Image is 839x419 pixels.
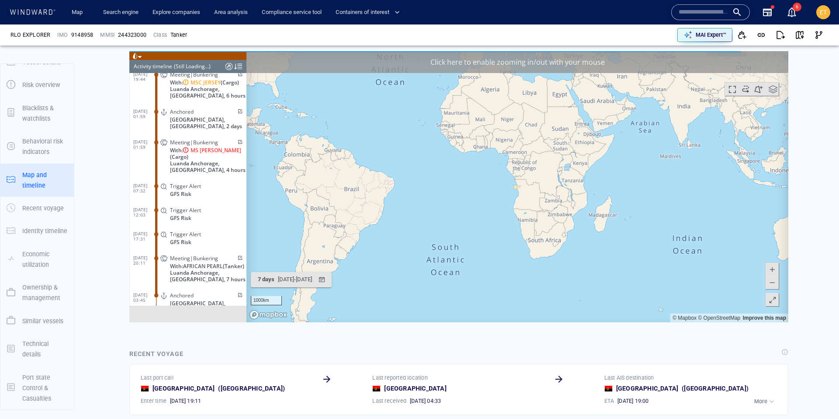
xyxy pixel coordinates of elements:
a: Similar vessels [0,316,74,325]
dl: [DATE] 20:11Meeting|BunkeringWith:AFRICAN PEARL(Tanker)Luanda Anchorage, [GEOGRAPHIC_DATA], 7 hours [4,198,117,235]
span: [DATE] 19:44 [4,20,27,31]
div: MS MARIA [54,96,112,102]
a: Area analysis [211,5,251,20]
a: Risk overview [0,80,74,89]
p: MAI Expert™ [696,31,726,39]
p: Last AIS destination [604,374,654,382]
div: Angola [604,385,613,392]
p: Port state Control & Casualties [22,372,68,404]
span: [DATE] 12:03 [4,156,27,166]
div: MSC JERSEY [54,28,91,35]
a: Mapbox [543,264,567,270]
span: Luanda Anchorage, [GEOGRAPHIC_DATA], 7 hours [41,218,117,231]
a: Improve this map [614,264,657,270]
div: Notification center [787,7,797,17]
a: Ownership & management [0,288,74,297]
span: Trigger Alert [41,156,72,162]
button: 6 [787,7,797,17]
div: 244323000 [118,31,146,39]
button: Containers of interest [332,5,407,20]
span: With: (Tanker) [41,212,115,218]
button: Behavioral risk indicators [0,130,74,164]
button: MAI Expert™ [677,28,732,42]
button: Map and timeline [0,164,74,197]
p: Technical details [22,339,68,360]
p: Identity timeline [22,226,67,236]
p: Economic utilization [22,249,68,270]
span: 6 [793,3,801,11]
a: Explore companies [149,5,204,20]
span: [DATE] 01:59 [4,88,27,98]
p: Risk overview [22,80,60,90]
p: Class [153,31,167,39]
div: Focus on vessel path [596,31,609,45]
button: Ownership & management [0,276,74,310]
span: RLO EXPLORER [10,31,50,39]
dl: [DATE] 03:45Anchored[GEOGRAPHIC_DATA], [GEOGRAPHIC_DATA] [4,235,117,265]
span: Trigger Alert [41,132,72,138]
div: (Still Loading...) [45,9,81,22]
dl: [DATE] 12:03Trigger AlertGFS Risk [4,150,117,174]
div: Recent voyage [129,349,184,359]
div: 1000km [121,245,153,254]
span: ( [218,385,220,392]
span: [DATE] 07:32 [4,132,27,142]
span: Meeting|Bunkering [41,204,89,210]
iframe: Chat [802,380,832,412]
span: [DATE] 04:33 [410,397,441,405]
p: Last received [372,397,406,405]
p: Last port call [141,374,173,382]
span: ) [746,385,749,392]
span: Trigger Alert [41,180,72,186]
span: [DATE] 19:00 [617,397,648,405]
a: Map [68,5,89,20]
p: Recent voyage [22,203,64,213]
p: Map and timeline [22,170,68,191]
button: Risk overview [0,73,74,96]
span: Meeting|Bunkering [41,88,89,94]
span: Edit activity risk [106,21,114,26]
button: ET [815,3,832,21]
span: 7 days [128,225,145,231]
a: Identity timeline [0,227,74,235]
span: Meeting|Bunkering [41,20,89,27]
dl: [DATE] 07:32Trigger AlertGFS Risk [4,126,117,150]
dl: [DATE] 01:59Meeting|BunkeringWith:MS [PERSON_NAME](Cargo)Luanda Anchorage, [GEOGRAPHIC_DATA], 4 h... [4,82,117,126]
div: Toggle vessel historical path [609,31,622,45]
button: Similar vessels [0,310,74,332]
span: Edit activity risk [106,58,114,63]
p: IMO [57,31,68,39]
a: Map and timeline [0,175,74,184]
span: With: (Cargo) [41,28,110,35]
a: Search engine [100,5,142,20]
a: OpenStreetMap [569,264,611,270]
button: Add to vessel list [732,25,752,45]
div: Angola [141,385,149,392]
a: [GEOGRAPHIC_DATA] [616,383,678,394]
span: [DATE] 17:31 [4,180,27,190]
span: Luanda Anchorage, [GEOGRAPHIC_DATA], 4 hours [41,109,117,122]
a: Port state Control & Casualties [0,383,74,391]
a: 6 [785,5,799,19]
span: Containers of interest [336,7,400,17]
div: [DATE] - [DATE] [147,222,184,235]
div: Angola [372,385,381,392]
div: tooltips.createAOI [622,31,636,45]
span: GFS Risk [41,140,62,146]
a: [GEOGRAPHIC_DATA] [153,383,215,394]
a: Blacklists & watchlists [0,108,74,117]
span: MS [PERSON_NAME] [61,96,112,102]
p: Blacklists & watchlists [22,103,68,124]
a: Economic utilization [0,255,74,263]
span: [DATE] 03:45 [4,241,27,251]
a: Compliance service tool [258,5,325,20]
span: AFRICAN PEARL [54,212,94,218]
span: Edit activity risk [106,88,114,94]
span: [GEOGRAPHIC_DATA], [GEOGRAPHIC_DATA], 2 days [41,65,117,78]
span: GFS Risk [41,188,62,194]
